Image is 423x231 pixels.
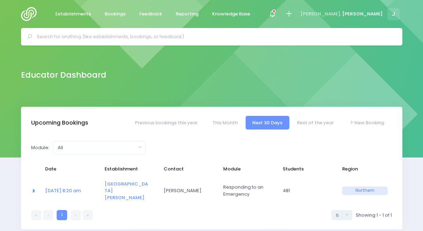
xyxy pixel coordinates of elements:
td: 481 [278,176,338,206]
a: Last [83,210,93,220]
td: <a href="https://app.stjis.org.nz/establishments/207583" class="font-weight-bold">Pt Chevalier Sc... [100,176,160,206]
span: [PERSON_NAME] [164,187,209,194]
div: 5 [336,212,344,219]
a: Establishments [50,7,97,21]
span: Showing 1 - 1 of 1 [356,212,392,219]
span: Module [223,166,269,173]
span: Students [283,166,328,173]
a: [DATE] 8:20 am [45,187,81,194]
h3: Upcoming Bookings [31,119,88,126]
span: [PERSON_NAME], [301,10,341,17]
td: Northern [338,176,392,206]
span: 481 [283,187,328,194]
a: Feedback [134,7,168,21]
td: Meredith Bladen [159,176,219,206]
span: [PERSON_NAME] [342,10,383,17]
a: Next [71,210,81,220]
span: Establishment [105,166,150,173]
td: Responding to an Emergency [219,176,278,206]
button: Select page size [331,210,352,220]
span: Responding to an Emergency [223,184,269,197]
a: This Month [205,116,244,129]
div: All [58,144,136,151]
a: Previous [43,210,53,220]
span: Feedback [139,10,162,17]
a: Bookings [99,7,132,21]
td: <a href="https://app.stjis.org.nz/bookings/523805" class="font-weight-bold">01 Sep at 8:20 am</a> [41,176,100,206]
a: Next 30 Days [246,116,289,129]
button: All [53,141,146,154]
img: Logo [21,7,41,21]
span: Date [45,166,91,173]
a: First [31,210,41,220]
a: 1 [57,210,67,220]
span: J [387,8,400,20]
span: Contact [164,166,209,173]
label: Module: [31,144,49,151]
a: Knowledge Base [206,7,256,21]
input: Search for anything (like establishments, bookings, or feedback) [37,31,393,42]
span: Region [342,166,388,173]
span: Bookings [105,10,126,17]
span: Knowledge Base [212,10,250,17]
a: New Booking [342,116,391,129]
h2: Educator Dashboard [21,70,106,80]
a: Previous bookings this year [128,116,204,129]
span: Establishments [55,10,91,17]
a: [GEOGRAPHIC_DATA][PERSON_NAME] [105,181,148,201]
span: Northern [342,187,388,195]
a: Rest of the year [290,116,341,129]
a: Reporting [170,7,204,21]
span: Reporting [176,10,198,17]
